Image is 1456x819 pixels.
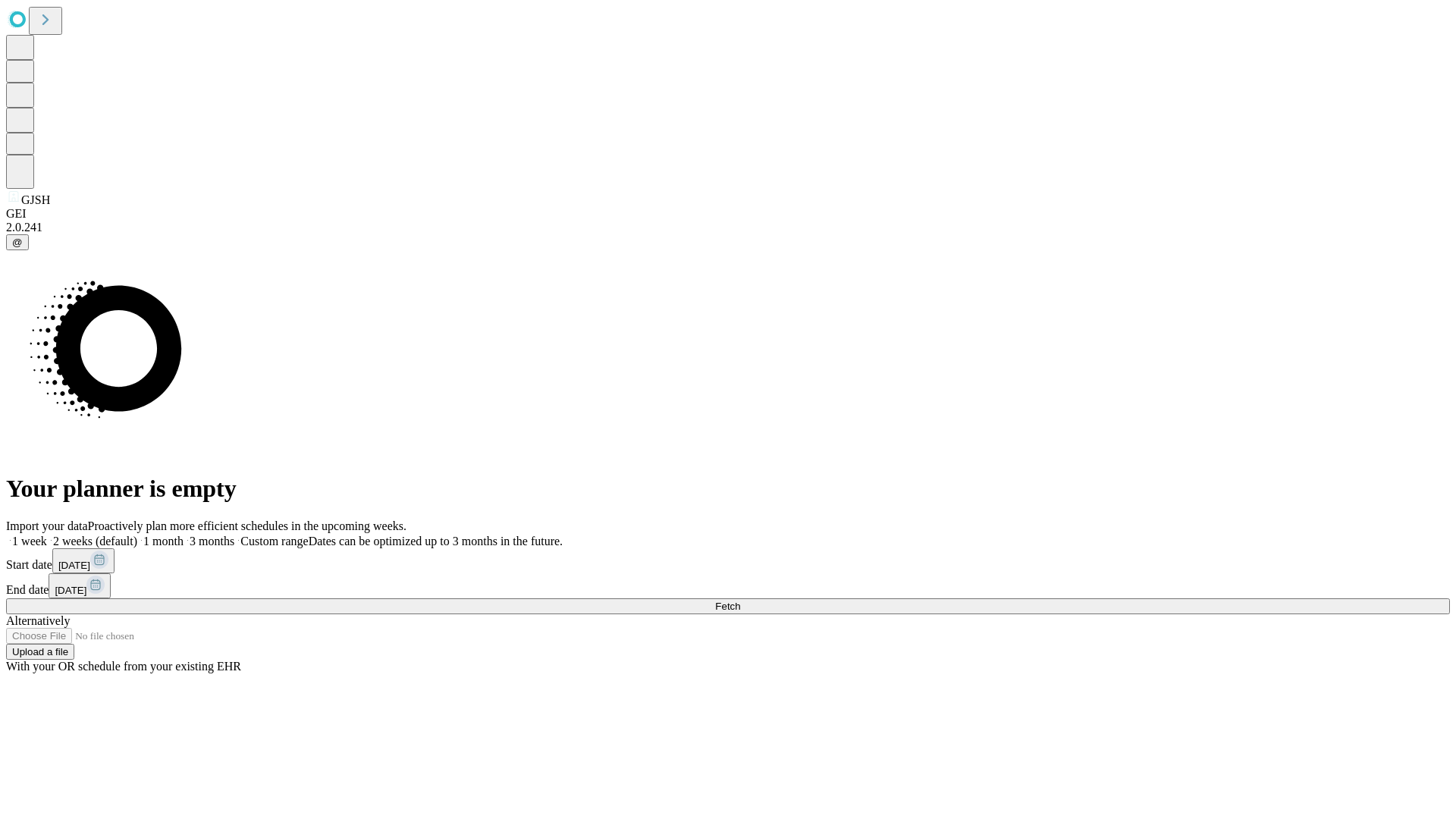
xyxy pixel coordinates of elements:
span: Import your data [6,519,88,532]
button: [DATE] [52,548,115,573]
span: [DATE] [58,560,90,571]
button: @ [6,234,29,250]
span: 1 month [143,535,184,548]
button: Upload a file [6,644,74,660]
span: Alternatively [6,614,70,627]
span: With your OR schedule from your existing EHR [6,660,241,673]
div: GEI [6,207,1450,221]
span: Dates can be optimized up to 3 months in the future. [309,535,563,548]
span: 2 weeks (default) [53,535,137,548]
button: [DATE] [49,573,111,598]
span: 3 months [190,535,234,548]
div: End date [6,573,1450,598]
span: @ [12,237,23,248]
button: Fetch [6,598,1450,614]
span: GJSH [21,193,50,206]
span: [DATE] [55,585,86,596]
div: 2.0.241 [6,221,1450,234]
h1: Your planner is empty [6,475,1450,503]
span: Fetch [715,601,740,612]
span: Custom range [240,535,308,548]
span: Proactively plan more efficient schedules in the upcoming weeks. [88,519,406,532]
span: 1 week [12,535,47,548]
div: Start date [6,548,1450,573]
